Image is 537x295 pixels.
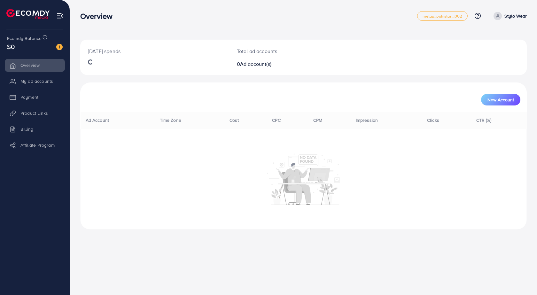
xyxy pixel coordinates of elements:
img: menu [56,12,64,19]
h2: 0 [237,61,333,67]
p: Total ad accounts [237,47,333,55]
span: metap_pakistan_002 [423,14,463,18]
a: metap_pakistan_002 [417,11,468,21]
p: Stylo Wear [504,12,527,20]
img: logo [6,9,50,19]
span: $0 [7,42,15,51]
button: New Account [481,94,520,105]
span: New Account [487,97,514,102]
a: Stylo Wear [491,12,527,20]
h3: Overview [80,12,118,21]
span: Ecomdy Balance [7,35,42,42]
img: image [56,44,63,50]
p: [DATE] spends [88,47,222,55]
span: Ad account(s) [240,60,271,67]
